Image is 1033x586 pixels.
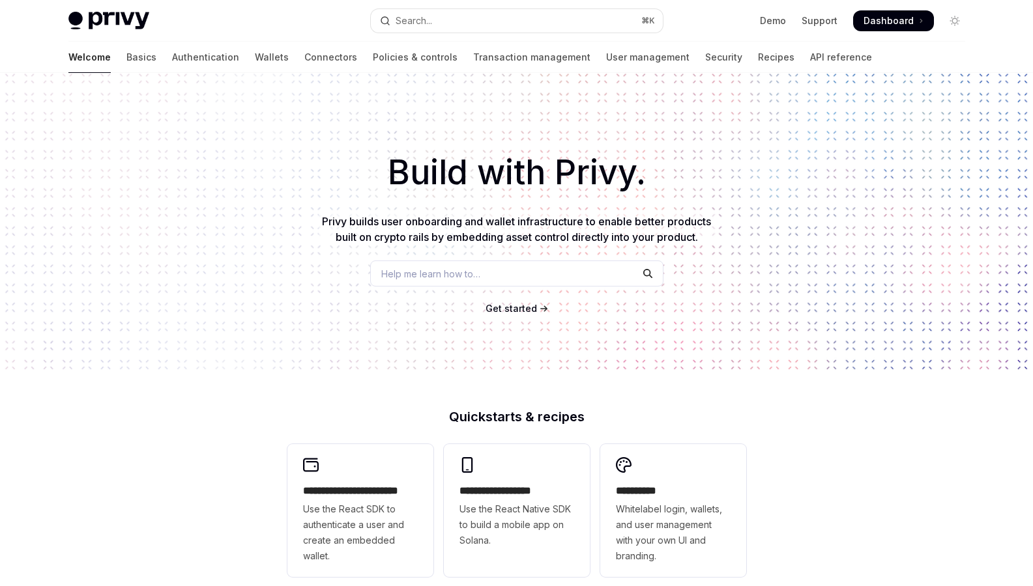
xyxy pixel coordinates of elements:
[486,303,537,314] span: Get started
[616,501,731,564] span: Whitelabel login, wallets, and user management with your own UI and branding.
[758,42,794,73] a: Recipes
[641,16,655,26] span: ⌘ K
[802,14,837,27] a: Support
[444,444,590,577] a: **** **** **** ***Use the React Native SDK to build a mobile app on Solana.
[853,10,934,31] a: Dashboard
[68,12,149,30] img: light logo
[126,42,156,73] a: Basics
[21,147,1012,198] h1: Build with Privy.
[944,10,965,31] button: Toggle dark mode
[486,302,537,315] a: Get started
[810,42,872,73] a: API reference
[303,501,418,564] span: Use the React SDK to authenticate a user and create an embedded wallet.
[606,42,690,73] a: User management
[705,42,742,73] a: Security
[322,215,711,244] span: Privy builds user onboarding and wallet infrastructure to enable better products built on crypto ...
[373,42,458,73] a: Policies & controls
[864,14,914,27] span: Dashboard
[760,14,786,27] a: Demo
[473,42,590,73] a: Transaction management
[396,13,432,29] div: Search...
[381,267,480,281] span: Help me learn how to…
[287,410,746,423] h2: Quickstarts & recipes
[304,42,357,73] a: Connectors
[172,42,239,73] a: Authentication
[68,42,111,73] a: Welcome
[600,444,746,577] a: **** *****Whitelabel login, wallets, and user management with your own UI and branding.
[371,9,663,33] button: Open search
[459,501,574,548] span: Use the React Native SDK to build a mobile app on Solana.
[255,42,289,73] a: Wallets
